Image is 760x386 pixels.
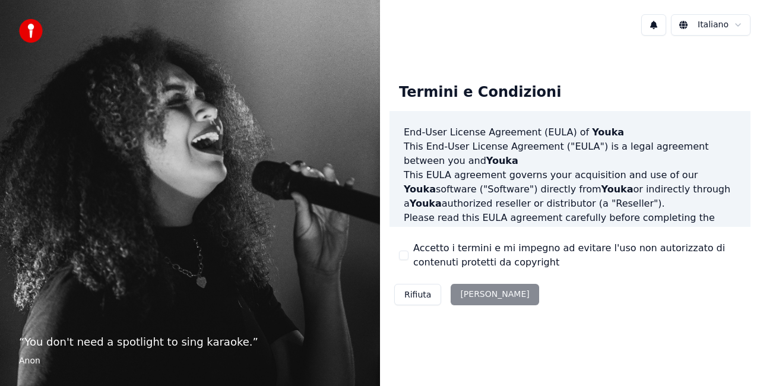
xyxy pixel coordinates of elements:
[389,74,571,112] div: Termini e Condizioni
[486,155,518,166] span: Youka
[19,19,43,43] img: youka
[404,168,736,211] p: This EULA agreement governs your acquisition and use of our software ("Software") directly from o...
[404,211,736,268] p: Please read this EULA agreement carefully before completing the installation process and using th...
[567,226,599,238] span: Youka
[19,334,361,350] p: “ You don't need a spotlight to sing karaoke. ”
[394,284,441,305] button: Rifiuta
[413,241,741,270] label: Accetto i termini e mi impegno ad evitare l'uso non autorizzato di contenuti protetti da copyright
[592,126,624,138] span: Youka
[404,125,736,140] h3: End-User License Agreement (EULA) of
[404,140,736,168] p: This End-User License Agreement ("EULA") is a legal agreement between you and
[410,198,442,209] span: Youka
[404,183,436,195] span: Youka
[601,183,634,195] span: Youka
[19,355,361,367] footer: Anon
